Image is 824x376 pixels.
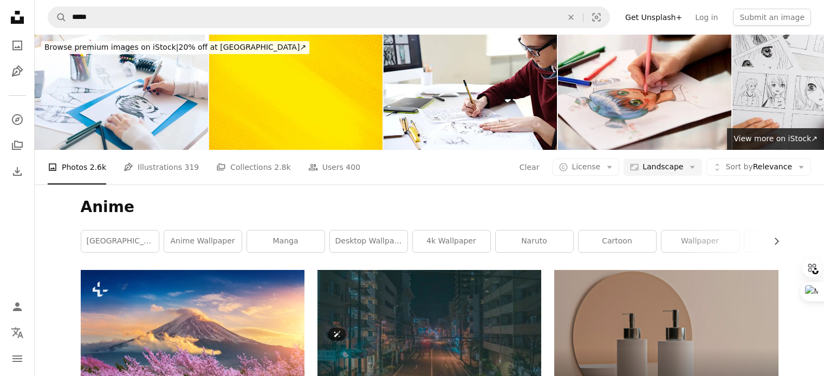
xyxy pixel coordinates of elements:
[583,7,609,28] button: Visual search
[81,230,159,252] a: [GEOGRAPHIC_DATA]
[7,35,28,56] a: Photos
[643,162,683,173] span: Landscape
[7,61,28,82] a: Illustrations
[209,35,382,150] img: abstract yellow and black are light pattern with the gradient is the with floor wall metal textur...
[164,230,242,252] a: anime wallpaper
[553,159,619,176] button: License
[727,128,824,150] a: View more on iStock↗
[661,230,739,252] a: wallpaper
[7,161,28,182] a: Download History
[274,161,290,173] span: 2.8k
[579,230,656,252] a: cartoon
[725,162,792,173] span: Relevance
[44,43,306,51] span: 20% off at [GEOGRAPHIC_DATA] ↗
[81,197,778,217] h1: Anime
[35,35,208,150] img: Painter
[330,230,407,252] a: desktop wallpaper
[496,230,573,252] a: naruto
[519,159,540,176] button: Clear
[7,135,28,156] a: Collections
[572,162,600,171] span: License
[767,230,778,252] button: scroll list to the right
[7,296,28,318] a: Log in / Sign up
[346,161,360,173] span: 400
[706,159,811,176] button: Sort byRelevance
[35,35,316,61] a: Browse premium images on iStock|20% off at [GEOGRAPHIC_DATA]↗
[48,7,67,28] button: Search Unsplash
[744,230,822,252] a: one piece
[44,43,178,51] span: Browse premium images on iStock |
[413,230,490,252] a: 4k wallpaper
[559,7,583,28] button: Clear
[247,230,325,252] a: manga
[216,150,290,184] a: Collections 2.8k
[689,9,724,26] a: Log in
[124,150,199,184] a: Illustrations 319
[619,9,689,26] a: Get Unsplash+
[308,150,360,184] a: Users 400
[624,159,702,176] button: Landscape
[48,6,610,28] form: Find visuals sitewide
[7,109,28,130] a: Explore
[733,9,811,26] button: Submit an image
[317,328,541,338] a: aerial view photography of road between highrise building
[734,134,817,143] span: View more on iStock ↗
[725,162,752,171] span: Sort by
[81,328,304,338] a: Fuji mountain and cherry blossoms in spring, Japan.
[185,161,199,173] span: 319
[7,348,28,370] button: Menu
[558,35,731,150] img: Manga painter
[7,322,28,344] button: Language
[384,35,557,150] img: Comic artist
